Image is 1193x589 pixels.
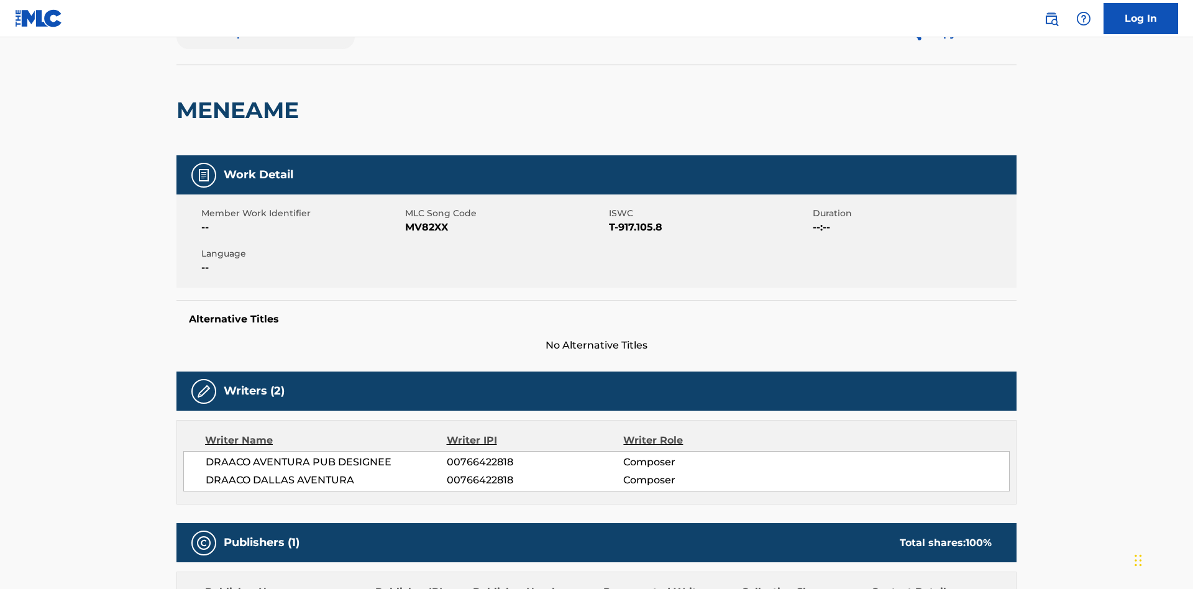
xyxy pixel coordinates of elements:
[201,207,402,220] span: Member Work Identifier
[224,536,299,550] h5: Publishers (1)
[201,247,402,260] span: Language
[447,455,623,470] span: 00766422818
[176,96,305,124] h2: MENEAME
[447,433,624,448] div: Writer IPI
[224,168,293,182] h5: Work Detail
[623,433,784,448] div: Writer Role
[813,207,1013,220] span: Duration
[15,9,63,27] img: MLC Logo
[1044,11,1059,26] img: search
[405,220,606,235] span: MV82XX
[224,384,285,398] h5: Writers (2)
[609,220,810,235] span: T-917.105.8
[1131,529,1193,589] iframe: Chat Widget
[1104,3,1178,34] a: Log In
[1135,542,1142,579] div: Drag
[201,260,402,275] span: --
[447,473,623,488] span: 00766422818
[196,536,211,550] img: Publishers
[176,338,1017,353] span: No Alternative Titles
[205,433,447,448] div: Writer Name
[189,313,1004,326] h5: Alternative Titles
[206,455,447,470] span: DRAACO AVENTURA PUB DESIGNEE
[201,220,402,235] span: --
[609,207,810,220] span: ISWC
[1039,6,1064,31] a: Public Search
[623,473,784,488] span: Composer
[813,220,1013,235] span: --:--
[623,455,784,470] span: Composer
[206,473,447,488] span: DRAACO DALLAS AVENTURA
[900,536,992,550] div: Total shares:
[405,207,606,220] span: MLC Song Code
[966,537,992,549] span: 100 %
[1076,11,1091,26] img: help
[1071,6,1096,31] div: Help
[196,384,211,399] img: Writers
[196,168,211,183] img: Work Detail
